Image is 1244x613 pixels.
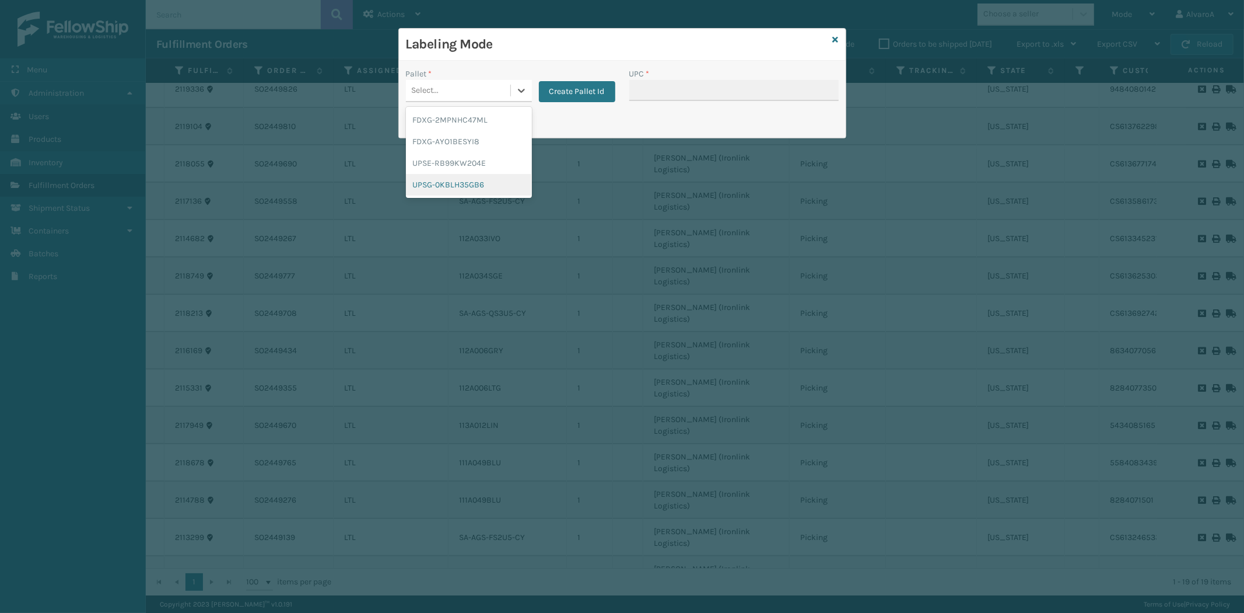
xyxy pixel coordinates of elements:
div: FDXG-2MPNHC47ML [406,109,532,131]
label: UPC [629,68,650,80]
div: FDXG-AYO1BESYI8 [406,131,532,152]
h3: Labeling Mode [406,36,828,53]
label: Pallet [406,68,432,80]
div: Select... [412,85,439,97]
div: UPSG-0KBLH35GB6 [406,174,532,196]
button: Create Pallet Id [539,81,615,102]
div: UPSE-RB99KW204E [406,152,532,174]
